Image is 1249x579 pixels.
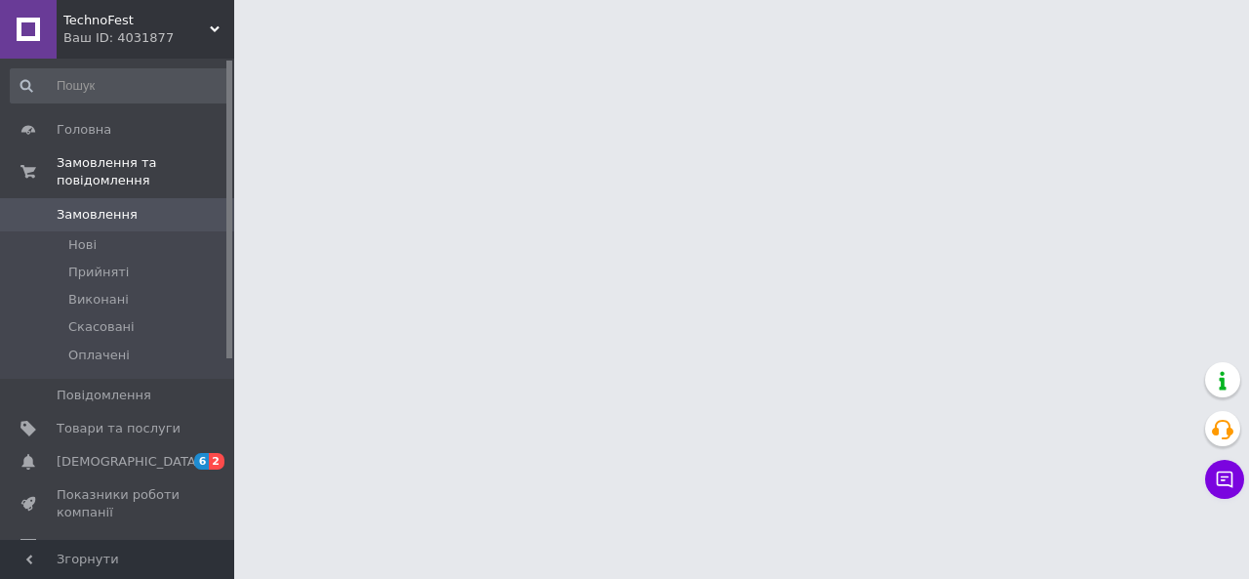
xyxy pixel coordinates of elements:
[194,453,210,470] span: 6
[68,264,129,281] span: Прийняті
[68,236,97,254] span: Нові
[209,453,224,470] span: 2
[63,29,234,47] div: Ваш ID: 4031877
[63,12,210,29] span: TechnoFest
[68,318,135,336] span: Скасовані
[10,68,230,103] input: Пошук
[57,420,181,437] span: Товари та послуги
[57,453,201,471] span: [DEMOGRAPHIC_DATA]
[57,121,111,139] span: Головна
[1205,460,1244,499] button: Чат з покупцем
[68,291,129,309] span: Виконані
[57,538,107,556] span: Відгуки
[57,154,234,189] span: Замовлення та повідомлення
[57,486,181,521] span: Показники роботи компанії
[68,347,130,364] span: Оплачені
[57,387,151,404] span: Повідомлення
[57,206,138,224] span: Замовлення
